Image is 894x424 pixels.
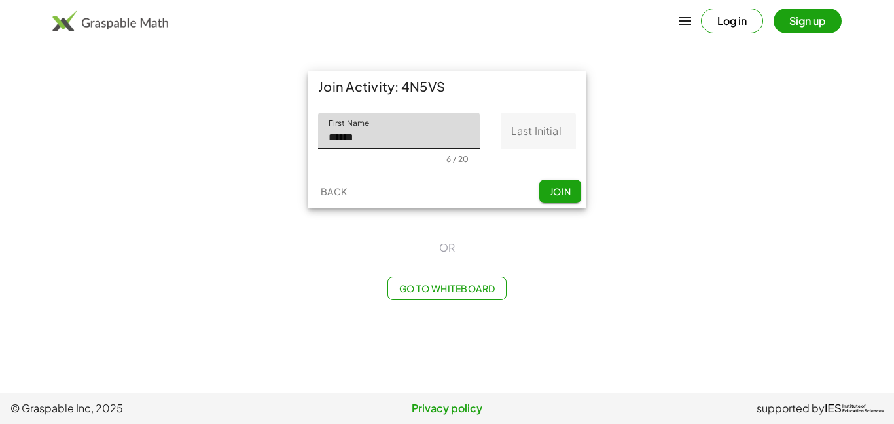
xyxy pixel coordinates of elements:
button: Join [539,180,581,203]
a: Privacy policy [302,400,593,416]
span: Go to Whiteboard [399,282,495,294]
a: IESInstitute ofEducation Sciences [825,400,884,416]
span: OR [439,240,455,256]
button: Sign up [774,9,842,33]
span: © Graspable Inc, 2025 [10,400,302,416]
button: Go to Whiteboard [387,277,506,300]
button: Back [313,180,355,203]
span: IES [825,402,842,415]
span: Back [320,185,347,197]
span: Join [549,185,571,197]
span: supported by [757,400,825,416]
span: Institute of Education Sciences [842,404,884,414]
div: Join Activity: 4N5VS [308,71,586,102]
div: 6 / 20 [446,154,469,164]
button: Log in [701,9,763,33]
